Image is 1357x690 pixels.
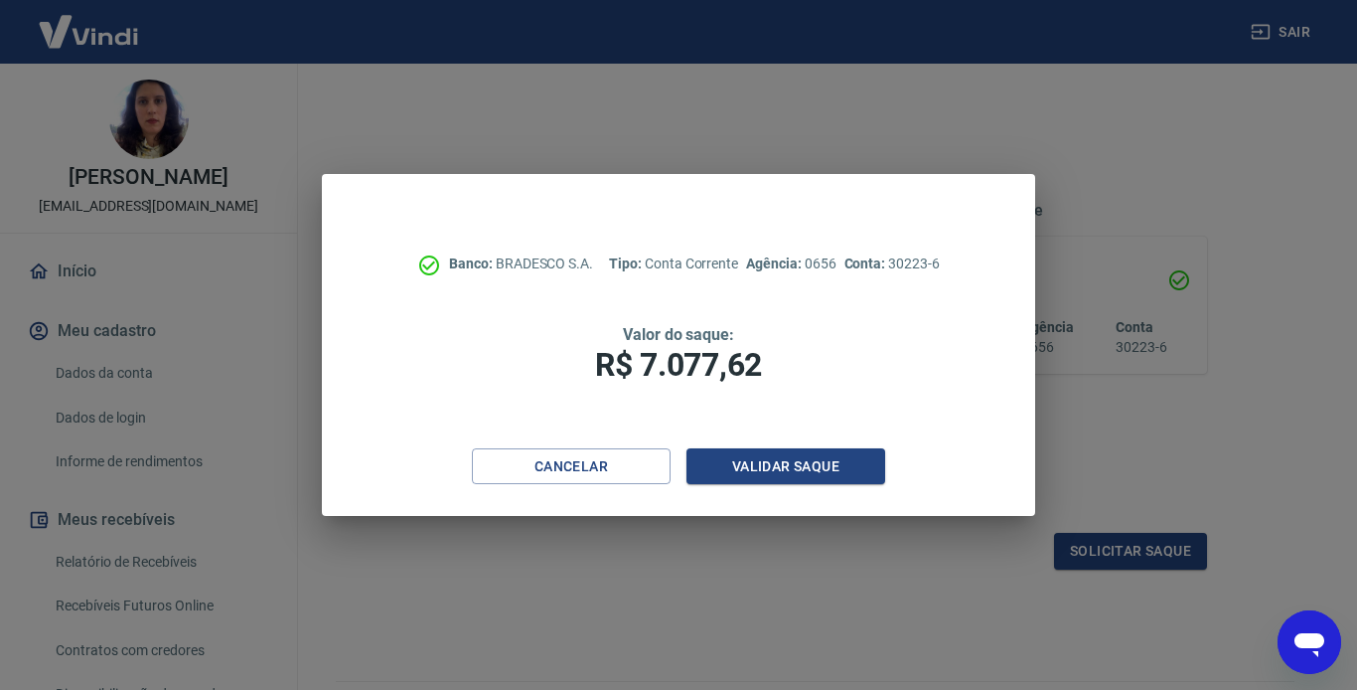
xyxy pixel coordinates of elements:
[449,256,496,271] span: Banco:
[623,325,734,344] span: Valor do saque:
[686,448,885,485] button: Validar saque
[746,256,805,271] span: Agência:
[844,254,940,274] p: 30223-6
[746,254,835,274] p: 0656
[609,254,738,274] p: Conta Corrente
[595,346,762,384] span: R$ 7.077,62
[609,256,645,271] span: Tipo:
[1278,610,1341,674] iframe: Botão para abrir a janela de mensagens
[844,256,889,271] span: Conta:
[449,254,593,274] p: BRADESCO S.A.
[472,448,671,485] button: Cancelar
